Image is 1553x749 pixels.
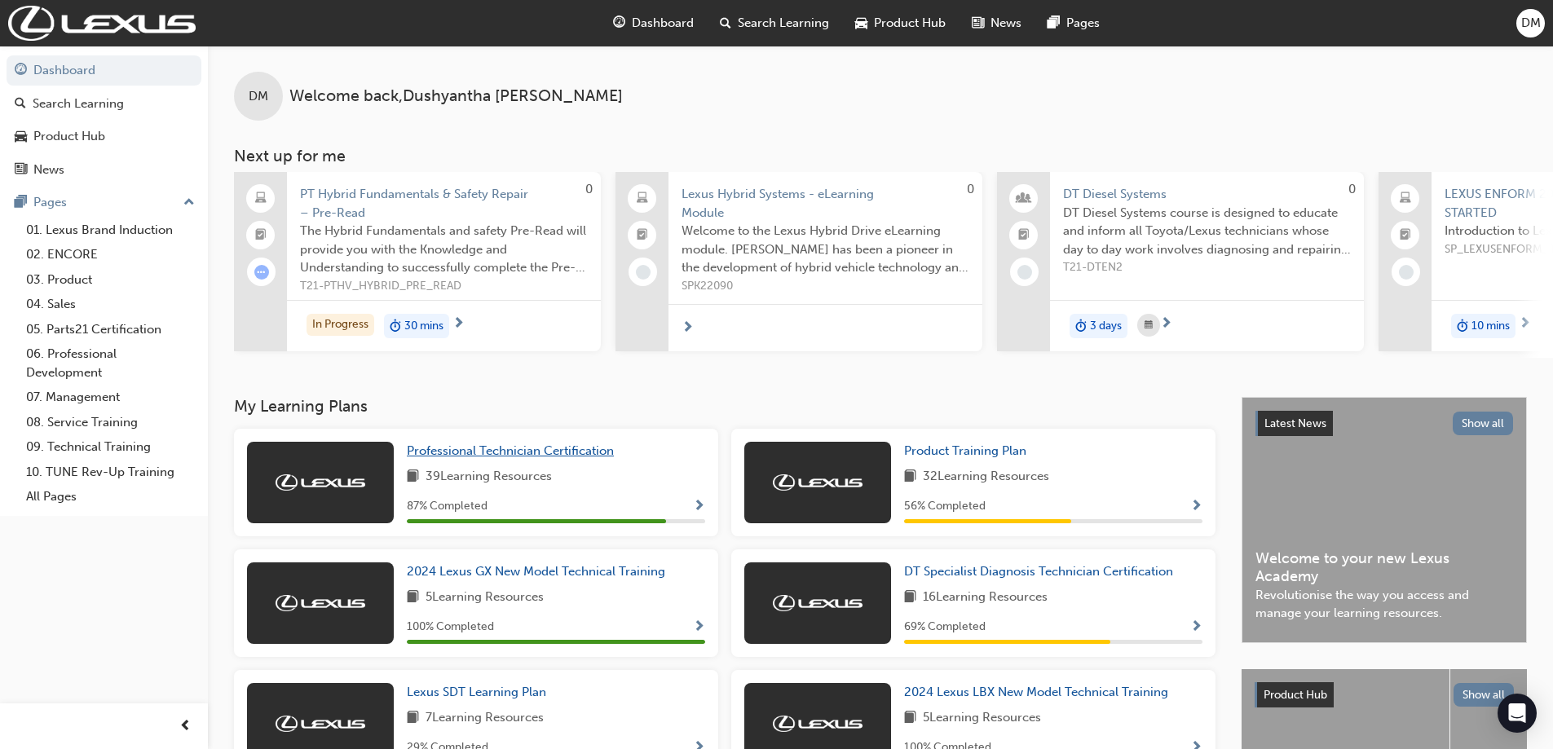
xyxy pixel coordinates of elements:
[682,222,969,277] span: Welcome to the Lexus Hybrid Drive eLearning module. [PERSON_NAME] has been a pioneer in the devel...
[1519,317,1531,332] span: next-icon
[208,147,1553,165] h3: Next up for me
[183,192,195,214] span: up-icon
[15,196,27,210] span: pages-icon
[15,163,27,178] span: news-icon
[707,7,842,40] a: search-iconSearch Learning
[234,397,1215,416] h3: My Learning Plans
[1264,416,1326,430] span: Latest News
[613,13,625,33] span: guage-icon
[426,708,544,729] span: 7 Learning Resources
[20,292,201,317] a: 04. Sales
[1048,13,1060,33] span: pages-icon
[1017,265,1032,280] span: learningRecordVerb_NONE-icon
[904,562,1180,581] a: DT Specialist Diagnosis Technician Certification
[1090,317,1122,336] span: 3 days
[1160,317,1172,332] span: next-icon
[738,14,829,33] span: Search Learning
[1066,14,1100,33] span: Pages
[7,52,201,187] button: DashboardSearch LearningProduct HubNews
[234,172,601,351] a: 0PT Hybrid Fundamentals & Safety Repair – Pre-ReadThe Hybrid Fundamentals and safety Pre-Read wil...
[1521,14,1541,33] span: DM
[1190,496,1202,517] button: Show Progress
[904,442,1033,460] a: Product Training Plan
[904,467,916,487] span: book-icon
[8,6,196,41] a: Trak
[20,267,201,293] a: 03. Product
[407,588,419,608] span: book-icon
[1063,204,1351,259] span: DT Diesel Systems course is designed to educate and inform all Toyota/Lexus technicians whose day...
[20,410,201,435] a: 08. Service Training
[426,467,552,487] span: 39 Learning Resources
[179,716,192,737] span: prev-icon
[33,95,124,113] div: Search Learning
[1018,225,1030,246] span: booktick-icon
[693,500,705,514] span: Show Progress
[7,55,201,86] a: Dashboard
[904,588,916,608] span: book-icon
[773,595,863,611] img: Trak
[276,716,365,732] img: Trak
[997,172,1364,351] a: 0DT Diesel SystemsDT Diesel Systems course is designed to educate and inform all Toyota/Lexus tec...
[904,443,1026,458] span: Product Training Plan
[407,562,672,581] a: 2024 Lexus GX New Model Technical Training
[1348,182,1356,196] span: 0
[452,317,465,332] span: next-icon
[904,497,986,516] span: 56 % Completed
[7,121,201,152] a: Product Hub
[1190,617,1202,637] button: Show Progress
[20,385,201,410] a: 07. Management
[407,685,546,699] span: Lexus SDT Learning Plan
[632,14,694,33] span: Dashboard
[300,185,588,222] span: PT Hybrid Fundamentals & Safety Repair – Pre-Read
[300,222,588,277] span: The Hybrid Fundamentals and safety Pre-Read will provide you with the Knowledge and Understanding...
[1399,265,1414,280] span: learningRecordVerb_NONE-icon
[842,7,959,40] a: car-iconProduct Hub
[600,7,707,40] a: guage-iconDashboard
[1454,683,1515,707] button: Show all
[1063,185,1351,204] span: DT Diesel Systems
[1255,411,1513,437] a: Latest NewsShow all
[585,182,593,196] span: 0
[874,14,946,33] span: Product Hub
[855,13,867,33] span: car-icon
[407,683,553,702] a: Lexus SDT Learning Plan
[636,265,651,280] span: learningRecordVerb_NONE-icon
[407,618,494,637] span: 100 % Completed
[20,242,201,267] a: 02. ENCORE
[20,317,201,342] a: 05. Parts21 Certification
[682,185,969,222] span: Lexus Hybrid Systems - eLearning Module
[773,474,863,491] img: Trak
[7,187,201,218] button: Pages
[904,618,986,637] span: 69 % Completed
[637,188,648,209] span: laptop-icon
[407,443,614,458] span: Professional Technician Certification
[15,64,27,78] span: guage-icon
[1063,258,1351,277] span: T21-DTEN2
[1255,682,1514,708] a: Product HubShow all
[682,277,969,296] span: SPK22090
[923,467,1049,487] span: 32 Learning Resources
[7,155,201,185] a: News
[407,497,488,516] span: 87 % Completed
[972,13,984,33] span: news-icon
[276,595,365,611] img: Trak
[1516,9,1545,37] button: DM
[1190,620,1202,635] span: Show Progress
[1457,315,1468,337] span: duration-icon
[1190,500,1202,514] span: Show Progress
[407,564,665,579] span: 2024 Lexus GX New Model Technical Training
[20,460,201,485] a: 10. TUNE Rev-Up Training
[390,315,401,337] span: duration-icon
[33,193,67,212] div: Pages
[904,683,1175,702] a: 2024 Lexus LBX New Model Technical Training
[1400,225,1411,246] span: booktick-icon
[637,225,648,246] span: booktick-icon
[20,434,201,460] a: 09. Technical Training
[904,685,1168,699] span: 2024 Lexus LBX New Model Technical Training
[33,127,105,146] div: Product Hub
[1498,694,1537,733] div: Open Intercom Messenger
[300,277,588,296] span: T21-PTHV_HYBRID_PRE_READ
[407,467,419,487] span: book-icon
[1400,188,1411,209] span: laptop-icon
